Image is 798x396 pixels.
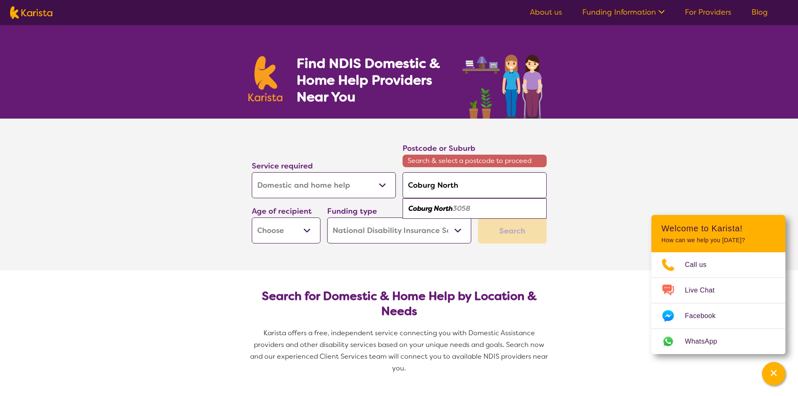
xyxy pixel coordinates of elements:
p: How can we help you [DATE]? [661,237,775,244]
span: Live Chat [685,284,725,297]
ul: Choose channel [651,252,785,354]
img: domestic-help [460,45,550,119]
span: Search & select a postcode to proceed [403,155,547,167]
button: Channel Menu [762,362,785,386]
label: Funding type [327,206,377,216]
label: Service required [252,161,313,171]
span: Call us [685,259,717,271]
a: Blog [752,7,768,17]
a: For Providers [685,7,731,17]
label: Age of recipient [252,206,312,216]
img: Karista logo [10,6,52,19]
div: Coburg North 3058 [407,201,542,217]
a: About us [530,7,562,17]
div: Channel Menu [651,215,785,354]
h2: Welcome to Karista! [661,223,775,233]
label: Postcode or Suburb [403,143,475,153]
a: Web link opens in a new tab. [651,329,785,354]
input: Type [403,172,547,198]
em: Coburg North [408,204,453,213]
a: Funding Information [582,7,665,17]
img: Karista logo [248,56,283,101]
em: 3058 [453,204,470,213]
h2: Search for Domestic & Home Help by Location & Needs [258,289,540,319]
span: WhatsApp [685,335,727,348]
span: Karista offers a free, independent service connecting you with Domestic Assistance providers and ... [250,329,550,373]
span: Facebook [685,310,726,322]
h1: Find NDIS Domestic & Home Help Providers Near You [297,55,452,105]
